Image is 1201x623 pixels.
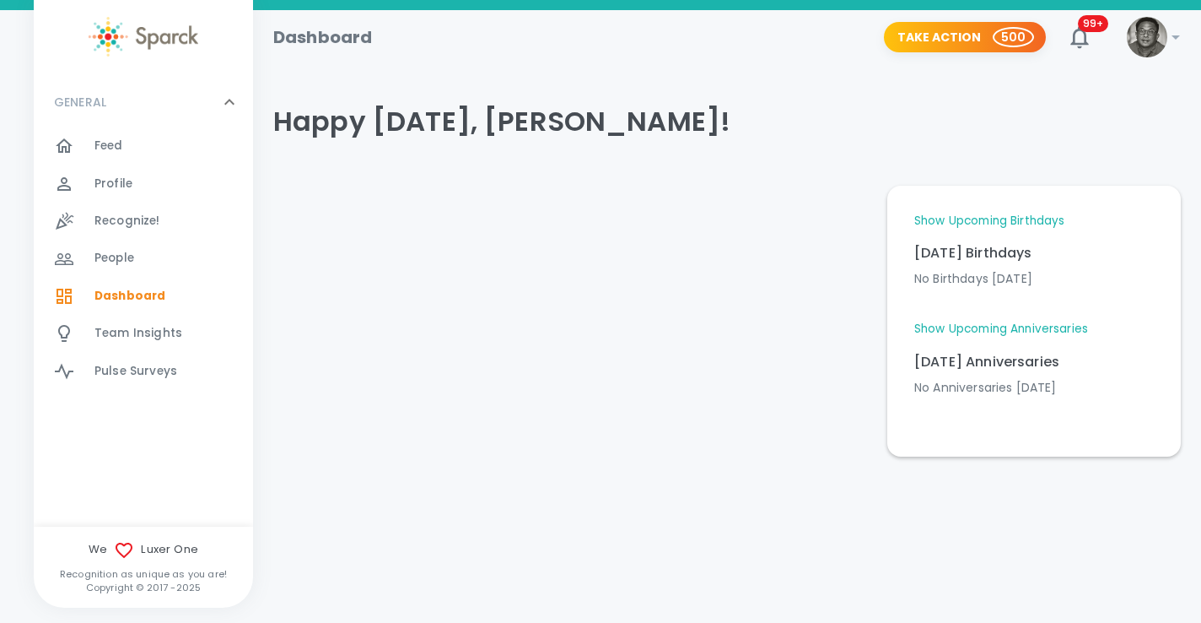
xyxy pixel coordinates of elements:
[914,243,1154,263] p: [DATE] Birthdays
[34,17,253,57] a: Sparck logo
[34,127,253,165] a: Feed
[34,540,253,561] span: We Luxer One
[1078,15,1108,32] span: 99+
[273,24,372,51] h1: Dashboard
[914,379,1154,396] p: No Anniversaries [DATE]
[34,315,253,352] a: Team Insights
[34,278,253,315] a: Dashboard
[914,270,1154,287] p: No Birthdays [DATE]
[94,288,165,305] span: Dashboard
[34,240,253,277] a: People
[34,77,253,127] div: GENERAL
[94,213,160,230] span: Recognize!
[94,176,132,192] span: Profile
[914,352,1154,372] p: [DATE] Anniversaries
[914,213,1064,230] a: Show Upcoming Birthdays
[89,17,198,57] img: Sparck logo
[34,165,253,203] a: Profile
[34,127,253,397] div: GENERAL
[94,138,123,154] span: Feed
[54,94,106,111] p: GENERAL
[914,321,1088,338] a: Show Upcoming Anniversaries
[94,363,177,380] span: Pulse Surveys
[34,567,253,581] p: Recognition as unique as you are!
[884,22,1046,53] button: Take Action 500
[273,105,1181,138] h4: Happy [DATE], [PERSON_NAME]!
[34,581,253,594] p: Copyright © 2017 - 2025
[94,250,134,267] span: People
[1127,17,1167,57] img: Picture of Jason
[34,203,253,240] a: Recognize!
[1001,29,1026,46] p: 500
[1059,17,1100,57] button: 99+
[94,325,182,342] span: Team Insights
[34,353,253,390] a: Pulse Surveys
